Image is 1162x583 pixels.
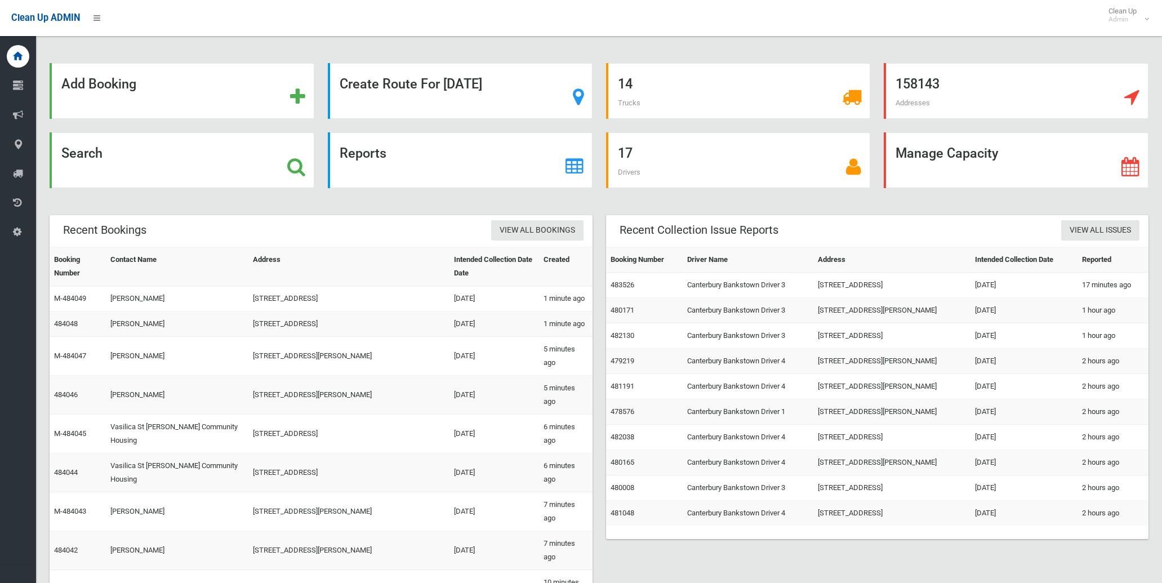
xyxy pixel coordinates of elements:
[813,298,970,323] td: [STREET_ADDRESS][PERSON_NAME]
[61,145,103,161] strong: Search
[683,349,814,374] td: Canterbury Bankstown Driver 4
[50,247,106,286] th: Booking Number
[813,425,970,450] td: [STREET_ADDRESS]
[106,311,248,337] td: [PERSON_NAME]
[611,433,634,441] a: 482038
[884,63,1148,119] a: 158143 Addresses
[106,531,248,570] td: [PERSON_NAME]
[606,63,871,119] a: 14 Trucks
[248,337,449,376] td: [STREET_ADDRESS][PERSON_NAME]
[61,76,136,92] strong: Add Booking
[813,501,970,526] td: [STREET_ADDRESS]
[618,76,633,92] strong: 14
[970,247,1078,273] th: Intended Collection Date
[449,415,540,453] td: [DATE]
[618,99,640,107] span: Trucks
[683,298,814,323] td: Canterbury Bankstown Driver 3
[106,492,248,531] td: [PERSON_NAME]
[1078,475,1148,501] td: 2 hours ago
[1078,349,1148,374] td: 2 hours ago
[970,501,1078,526] td: [DATE]
[1078,247,1148,273] th: Reported
[106,247,248,286] th: Contact Name
[248,376,449,415] td: [STREET_ADDRESS][PERSON_NAME]
[683,501,814,526] td: Canterbury Bankstown Driver 4
[970,273,1078,298] td: [DATE]
[449,337,540,376] td: [DATE]
[54,507,86,515] a: M-484043
[328,63,593,119] a: Create Route For [DATE]
[539,247,592,286] th: Created
[340,145,386,161] strong: Reports
[449,453,540,492] td: [DATE]
[449,492,540,531] td: [DATE]
[970,298,1078,323] td: [DATE]
[611,331,634,340] a: 482130
[106,415,248,453] td: Vasilica St [PERSON_NAME] Community Housing
[248,286,449,311] td: [STREET_ADDRESS]
[1078,323,1148,349] td: 1 hour ago
[539,531,592,570] td: 7 minutes ago
[1078,374,1148,399] td: 2 hours ago
[248,531,449,570] td: [STREET_ADDRESS][PERSON_NAME]
[539,453,592,492] td: 6 minutes ago
[248,453,449,492] td: [STREET_ADDRESS]
[54,546,78,554] a: 484042
[683,374,814,399] td: Canterbury Bankstown Driver 4
[11,12,80,23] span: Clean Up ADMIN
[54,294,86,302] a: M-484049
[1061,220,1139,241] a: View All Issues
[683,475,814,501] td: Canterbury Bankstown Driver 3
[1078,450,1148,475] td: 2 hours ago
[884,132,1148,188] a: Manage Capacity
[970,475,1078,501] td: [DATE]
[618,168,640,176] span: Drivers
[248,415,449,453] td: [STREET_ADDRESS]
[611,306,634,314] a: 480171
[683,399,814,425] td: Canterbury Bankstown Driver 1
[611,382,634,390] a: 481191
[606,247,683,273] th: Booking Number
[611,407,634,416] a: 478576
[813,349,970,374] td: [STREET_ADDRESS][PERSON_NAME]
[970,374,1078,399] td: [DATE]
[606,132,871,188] a: 17 Drivers
[539,376,592,415] td: 5 minutes ago
[606,219,792,241] header: Recent Collection Issue Reports
[539,492,592,531] td: 7 minutes ago
[106,286,248,311] td: [PERSON_NAME]
[54,351,86,360] a: M-484047
[1078,298,1148,323] td: 1 hour ago
[970,425,1078,450] td: [DATE]
[449,247,540,286] th: Intended Collection Date Date
[970,450,1078,475] td: [DATE]
[1108,15,1137,24] small: Admin
[896,145,998,161] strong: Manage Capacity
[896,76,940,92] strong: 158143
[1078,399,1148,425] td: 2 hours ago
[813,450,970,475] td: [STREET_ADDRESS][PERSON_NAME]
[54,429,86,438] a: M-484045
[1103,7,1148,24] span: Clean Up
[683,425,814,450] td: Canterbury Bankstown Driver 4
[54,390,78,399] a: 484046
[539,415,592,453] td: 6 minutes ago
[54,468,78,477] a: 484044
[449,531,540,570] td: [DATE]
[683,247,814,273] th: Driver Name
[813,323,970,349] td: [STREET_ADDRESS]
[106,376,248,415] td: [PERSON_NAME]
[1078,501,1148,526] td: 2 hours ago
[1078,273,1148,298] td: 17 minutes ago
[50,63,314,119] a: Add Booking
[50,132,314,188] a: Search
[449,376,540,415] td: [DATE]
[611,357,634,365] a: 479219
[539,337,592,376] td: 5 minutes ago
[611,281,634,289] a: 483526
[539,311,592,337] td: 1 minute ago
[683,273,814,298] td: Canterbury Bankstown Driver 3
[683,323,814,349] td: Canterbury Bankstown Driver 3
[539,286,592,311] td: 1 minute ago
[813,475,970,501] td: [STREET_ADDRESS]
